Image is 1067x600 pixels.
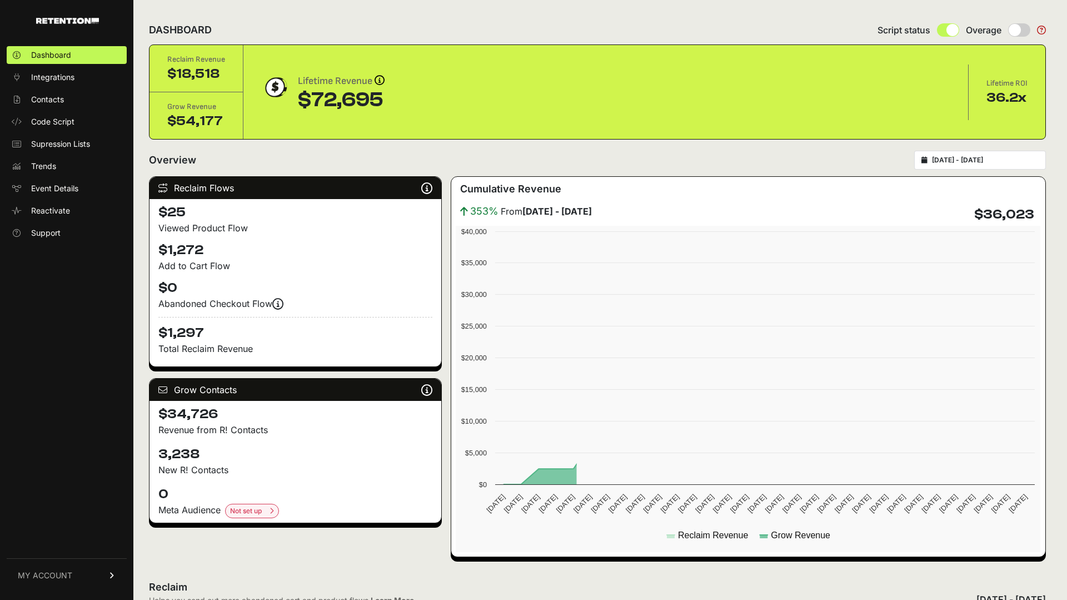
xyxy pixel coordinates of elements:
text: [DATE] [868,493,890,514]
h2: Reclaim [149,579,414,595]
text: [DATE] [1008,493,1029,514]
h4: 0 [158,485,432,503]
text: [DATE] [920,493,942,514]
text: [DATE] [816,493,837,514]
a: MY ACCOUNT [7,558,127,592]
a: Trends [7,157,127,175]
span: Code Script [31,116,74,127]
text: $30,000 [461,290,487,299]
text: [DATE] [851,493,872,514]
span: MY ACCOUNT [18,570,72,581]
div: 36.2x [986,89,1028,107]
text: [DATE] [781,493,802,514]
div: $54,177 [167,112,225,130]
text: [DATE] [973,493,994,514]
div: Add to Cart Flow [158,259,432,272]
text: [DATE] [903,493,925,514]
h4: $1,297 [158,317,432,342]
a: Support [7,224,127,242]
a: Event Details [7,180,127,197]
text: [DATE] [764,493,785,514]
div: Grow Contacts [149,379,441,401]
text: $25,000 [461,322,487,330]
div: Abandoned Checkout Flow [158,297,432,310]
span: Trends [31,161,56,172]
div: $18,518 [167,65,225,83]
text: [DATE] [537,493,559,514]
h2: Overview [149,152,196,168]
text: $10,000 [461,417,487,425]
div: Viewed Product Flow [158,221,432,235]
text: [DATE] [572,493,594,514]
text: [DATE] [799,493,820,514]
h4: $36,023 [974,206,1034,224]
span: From [501,205,592,218]
span: Event Details [31,183,78,194]
text: Grow Revenue [771,530,831,540]
text: [DATE] [990,493,1011,514]
h4: $0 [158,279,432,297]
text: [DATE] [485,493,507,514]
h3: Cumulative Revenue [460,181,561,197]
div: Reclaim Revenue [167,54,225,65]
span: Supression Lists [31,138,90,150]
div: Reclaim Flows [149,177,441,199]
a: Contacts [7,91,127,108]
text: $40,000 [461,227,487,236]
a: Integrations [7,68,127,86]
a: Supression Lists [7,135,127,153]
p: New R! Contacts [158,463,432,477]
img: Retention.com [36,18,99,24]
p: Total Reclaim Revenue [158,342,432,355]
text: [DATE] [885,493,907,514]
text: [DATE] [590,493,611,514]
text: $5,000 [465,449,487,457]
text: [DATE] [955,493,977,514]
span: Overage [966,23,1001,37]
h4: $25 [158,204,432,221]
text: [DATE] [502,493,524,514]
span: Integrations [31,72,74,83]
text: [DATE] [711,493,733,514]
a: Reactivate [7,202,127,220]
span: 353% [470,204,498,219]
div: Grow Revenue [167,101,225,112]
text: [DATE] [659,493,681,514]
text: $15,000 [461,385,487,394]
span: Dashboard [31,49,71,61]
span: Script status [877,23,930,37]
text: [DATE] [520,493,541,514]
div: Meta Audience [158,503,432,518]
h4: $1,272 [158,241,432,259]
text: [DATE] [642,493,664,514]
text: [DATE] [555,493,576,514]
h4: $34,726 [158,405,432,423]
span: Reactivate [31,205,70,216]
text: [DATE] [833,493,855,514]
text: [DATE] [938,493,959,514]
div: Lifetime ROI [986,78,1028,89]
strong: [DATE] - [DATE] [522,206,592,217]
text: $35,000 [461,259,487,267]
text: $0 [479,480,487,489]
div: $72,695 [298,89,385,111]
text: [DATE] [676,493,698,514]
text: [DATE] [729,493,750,514]
h4: 3,238 [158,445,432,463]
div: Lifetime Revenue [298,73,385,89]
text: Reclaim Revenue [678,530,748,540]
text: [DATE] [746,493,768,514]
text: $20,000 [461,354,487,362]
p: Revenue from R! Contacts [158,423,432,437]
text: [DATE] [607,493,629,514]
img: dollar-coin-05c43ed7efb7bc0c12610022525b4bbbb207c7efeef5aecc26f025e68dcafac9.png [261,73,289,101]
a: Code Script [7,113,127,131]
h2: DASHBOARD [149,22,212,38]
text: [DATE] [694,493,716,514]
text: [DATE] [624,493,646,514]
span: Contacts [31,94,64,105]
span: Support [31,227,61,239]
a: Dashboard [7,46,127,64]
